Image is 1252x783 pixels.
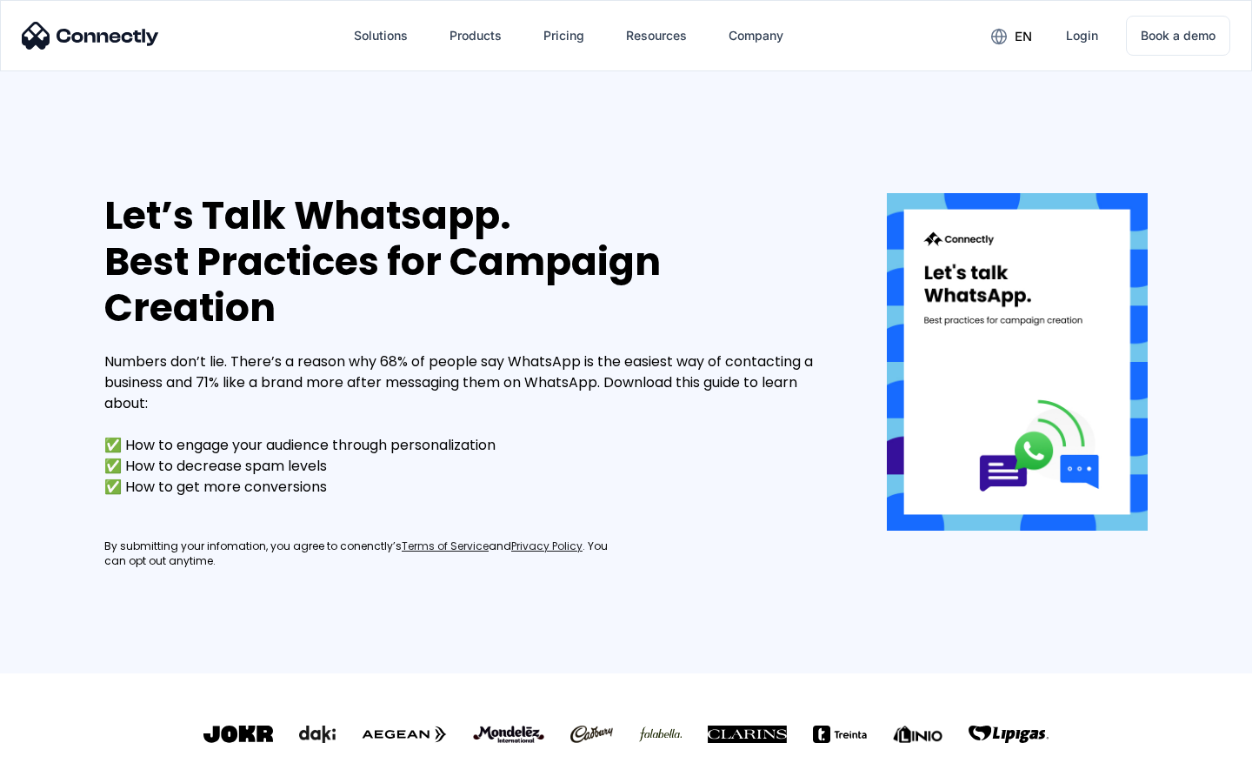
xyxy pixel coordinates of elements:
div: Numbers don’t lie. There’s a reason why 68% of people say WhatsApp is the easiest way of contacti... [104,351,835,498]
ul: Language list [35,753,104,777]
img: Connectly Logo [22,22,159,50]
a: Privacy Policy [511,539,583,554]
aside: Language selected: English [17,753,104,777]
div: en [1015,24,1032,49]
div: Resources [626,23,687,48]
div: By submitting your infomation, you agree to conenctly’s and . You can opt out anytime. [104,539,626,569]
a: Book a demo [1126,16,1230,56]
div: Resources [612,15,701,57]
a: Login [1052,15,1112,57]
a: Pricing [529,15,598,57]
div: Company [715,15,797,57]
div: Pricing [543,23,584,48]
div: Login [1066,23,1098,48]
div: Products [450,23,502,48]
div: Let’s Talk Whatsapp. Best Practices for Campaign Creation [104,193,835,331]
a: Terms of Service [402,539,489,554]
div: Solutions [354,23,408,48]
div: Products [436,15,516,57]
div: Solutions [340,15,422,57]
div: Company [729,23,783,48]
div: en [977,23,1045,49]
